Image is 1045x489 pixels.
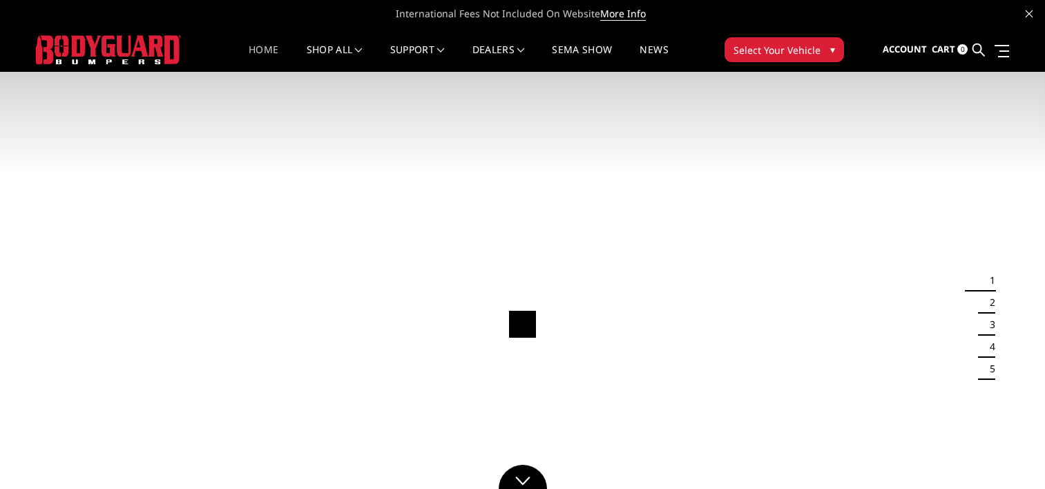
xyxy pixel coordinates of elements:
[640,45,668,72] a: News
[981,291,995,314] button: 2 of 5
[725,37,844,62] button: Select Your Vehicle
[307,45,363,72] a: shop all
[390,45,445,72] a: Support
[957,44,968,55] span: 0
[499,465,547,489] a: Click to Down
[932,31,968,68] a: Cart 0
[249,45,278,72] a: Home
[830,42,835,57] span: ▾
[981,269,995,291] button: 1 of 5
[981,336,995,358] button: 4 of 5
[883,31,927,68] a: Account
[734,43,821,57] span: Select Your Vehicle
[36,35,181,64] img: BODYGUARD BUMPERS
[981,314,995,336] button: 3 of 5
[932,43,955,55] span: Cart
[552,45,612,72] a: SEMA Show
[472,45,525,72] a: Dealers
[883,43,927,55] span: Account
[981,358,995,380] button: 5 of 5
[600,7,646,21] a: More Info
